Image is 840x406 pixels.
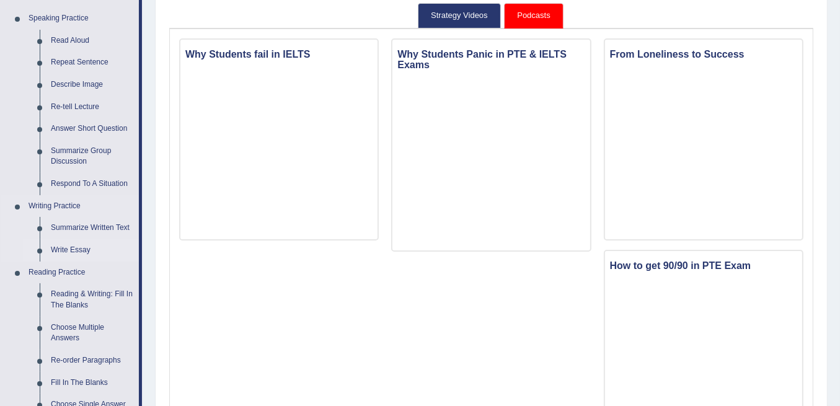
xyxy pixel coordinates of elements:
a: Writing Practice [23,195,139,218]
a: Reading Practice [23,262,139,284]
a: Re-tell Lecture [45,96,139,118]
h3: Why Students fail in IELTS [180,46,378,63]
a: Answer Short Question [45,118,139,140]
a: Choose Multiple Answers [45,317,139,350]
a: Repeat Sentence [45,51,139,74]
h3: Why Students Panic in PTE & IELTS Exams [392,46,590,74]
a: Respond To A Situation [45,173,139,195]
a: Summarize Group Discussion [45,140,139,173]
a: Summarize Written Text [45,217,139,239]
a: Reading & Writing: Fill In The Blanks [45,283,139,316]
h3: From Loneliness to Success [605,46,802,63]
a: Fill In The Blanks [45,372,139,394]
a: Read Aloud [45,30,139,52]
a: Speaking Practice [23,7,139,30]
a: Describe Image [45,74,139,96]
a: Re-order Paragraphs [45,350,139,372]
h3: How to get 90/90 in PTE Exam [605,257,802,275]
a: Podcasts [504,3,563,29]
a: Write Essay [45,239,139,262]
a: Strategy Videos [418,3,501,29]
